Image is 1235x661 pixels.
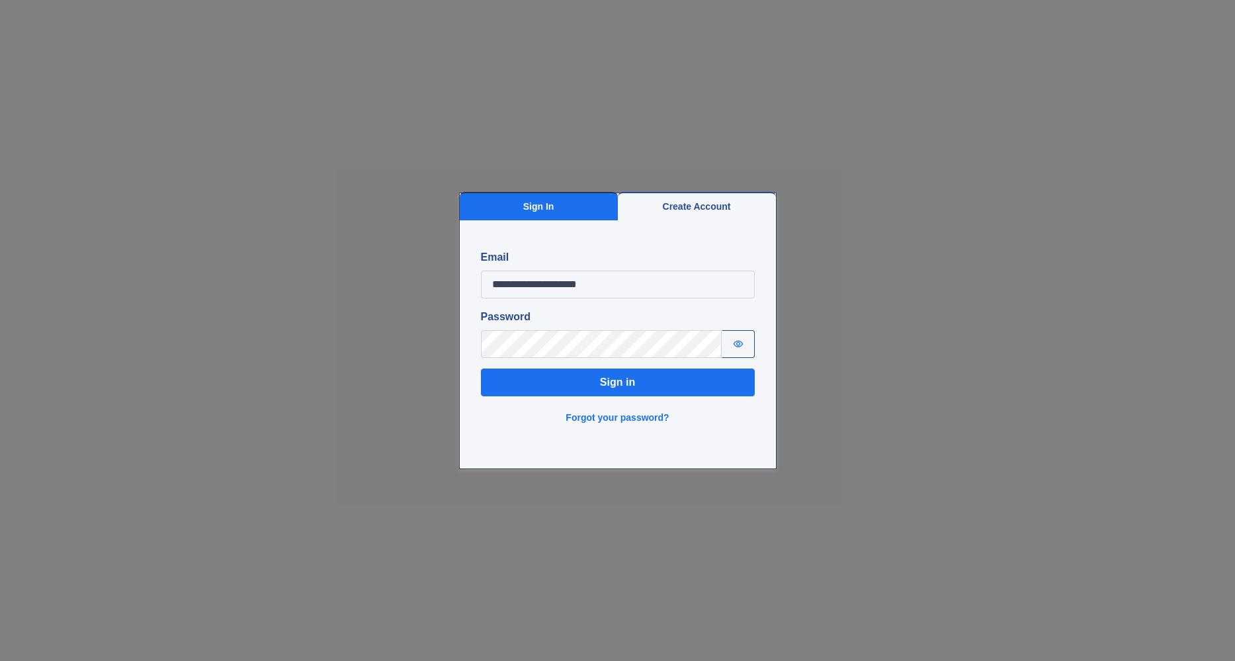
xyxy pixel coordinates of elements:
button: Create Account [618,192,776,220]
button: Forgot your password? [558,407,677,429]
label: Email [481,249,755,265]
label: Password [481,309,755,325]
button: Show password [722,330,755,358]
button: Sign In [460,192,618,220]
button: Sign in [481,369,755,396]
